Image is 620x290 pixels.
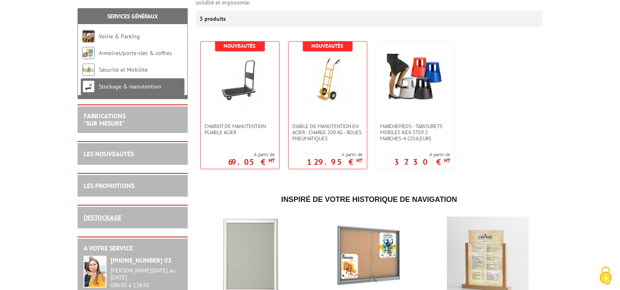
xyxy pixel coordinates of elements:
[82,49,172,73] a: Armoires/porte-clés & coffres forts
[82,80,95,93] img: Stockage & manutention
[82,30,95,42] img: Voirie & Parking
[84,150,134,158] a: LES NOUVEAUTÉS
[84,182,134,190] a: LES PROMOTIONS
[224,42,256,49] b: Nouveautés
[84,213,121,221] a: DESTOCKAGE
[200,11,231,27] p: 3 produits
[99,33,140,40] a: Voirie & Parking
[229,159,275,164] p: 69.05 €
[299,54,356,111] img: Diable de manutention en acier - Charge 200 kg - Roues pneumatiques
[312,42,344,49] b: Nouveautés
[289,123,367,142] a: Diable de manutention en acier - Charge 200 kg - Roues pneumatiques
[201,123,279,135] a: Chariot de manutention pliable acier
[269,157,275,164] sup: HT
[596,266,616,286] img: Cookies (modal window)
[211,54,269,111] img: Chariot de manutention pliable acier
[111,256,171,264] strong: [PHONE_NUMBER] 03
[82,47,95,59] img: Armoires/porte-clés & coffres forts
[84,112,126,127] a: FABRICATIONS"Sur Mesure"
[395,151,451,158] span: A partir de
[395,159,451,164] p: 37.30 €
[111,267,182,281] div: [PERSON_NAME][DATE] au [DATE]
[591,262,620,290] button: Cookies (modal window)
[205,123,275,135] span: Chariot de manutention pliable acier
[307,151,363,158] span: A partir de
[293,123,363,142] span: Diable de manutention en acier - Charge 200 kg - Roues pneumatiques
[357,157,363,164] sup: HT
[281,195,457,204] span: Inspiré de votre historique de navigation
[99,66,148,73] a: Sécurité et Mobilité
[107,13,158,20] a: Services Généraux
[376,123,455,142] a: Marchepieds - Tabourets mobiles Kick Step 2 marches-4 couleurs
[84,256,107,288] img: widget-service.jpg
[84,245,182,252] h2: A votre service
[229,151,275,158] span: A partir de
[380,123,451,142] span: Marchepieds - Tabourets mobiles Kick Step 2 marches-4 couleurs
[99,83,161,90] a: Stockage & manutention
[444,157,451,164] sup: HT
[387,54,444,102] img: Marchepieds - Tabourets mobiles Kick Step 2 marches-4 couleurs
[307,159,363,164] p: 129.95 €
